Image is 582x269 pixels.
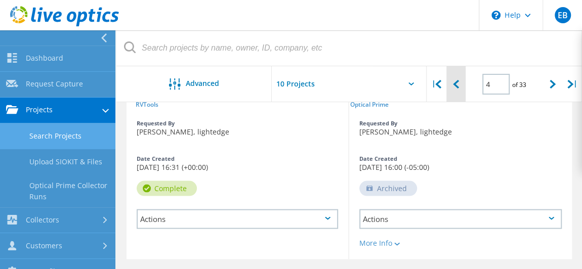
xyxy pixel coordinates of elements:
[137,181,197,196] div: Complete
[349,115,572,141] div: [PERSON_NAME], lightedge
[186,80,219,87] span: Advanced
[491,11,501,20] svg: \n
[127,115,348,141] div: [PERSON_NAME], lightedge
[136,102,158,108] span: RVTools
[427,66,446,102] div: |
[137,156,338,161] div: Date Created
[359,240,562,247] div: More Info
[359,120,562,126] div: Requested By
[359,156,562,161] div: Date Created
[557,11,567,19] span: EB
[10,21,119,28] a: Live Optics Dashboard
[512,80,526,89] span: of 33
[137,120,338,126] div: Requested By
[359,181,417,196] div: Archived
[563,66,582,102] div: |
[359,209,562,229] div: Actions
[127,151,348,176] div: [DATE] 16:31 (+00:00)
[350,102,389,108] span: Optical Prime
[349,151,572,176] div: [DATE] 16:00 (-05:00)
[137,209,338,229] div: Actions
